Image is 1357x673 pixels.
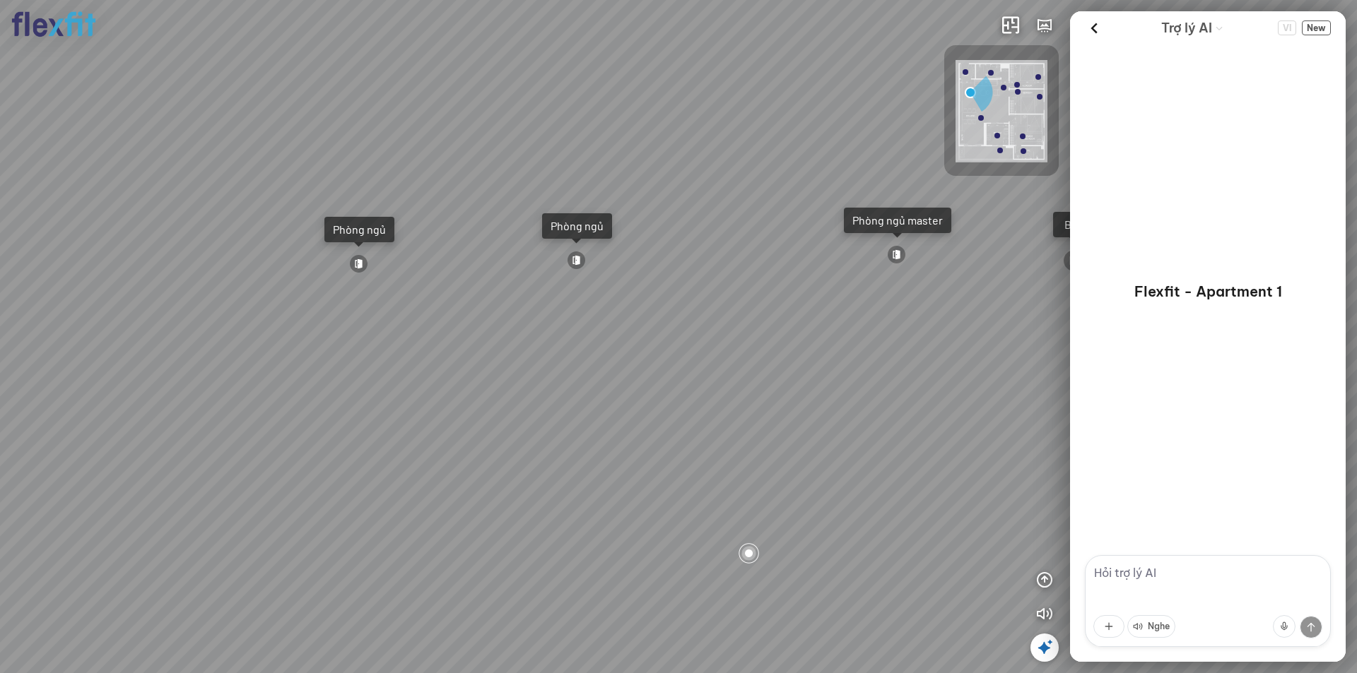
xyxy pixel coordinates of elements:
button: New Chat [1302,20,1331,35]
button: Change language [1278,20,1296,35]
span: VI [1278,20,1296,35]
span: Trợ lý AI [1161,18,1212,38]
span: New [1302,20,1331,35]
button: Nghe [1127,615,1175,638]
img: logo [11,11,96,37]
div: Phòng ngủ master [852,213,943,227]
div: AI Guide options [1161,17,1223,39]
div: Phòng ngủ [551,219,604,233]
img: Flexfit_Apt1_M__JKL4XAWR2ATG.png [956,60,1047,162]
div: Bếp [1062,218,1087,232]
p: Flexfit - Apartment 1 [1134,282,1282,302]
div: Phòng ngủ [333,222,386,237]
